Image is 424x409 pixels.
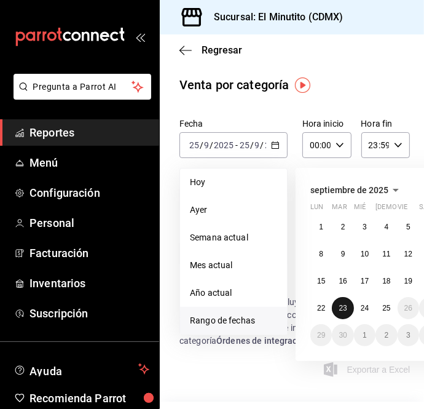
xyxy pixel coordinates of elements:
button: Pregunta a Parrot AI [14,74,151,100]
button: 11 de septiembre de 2025 [375,243,397,265]
a: Pregunta a Parrot AI [9,89,151,102]
span: Inventarios [29,275,149,292]
button: 5 de septiembre de 2025 [398,216,419,238]
button: 8 de septiembre de 2025 [310,243,332,265]
button: 4 de septiembre de 2025 [375,216,397,238]
abbr: 24 de septiembre de 2025 [361,304,369,312]
button: 1 de septiembre de 2025 [310,216,332,238]
abbr: 8 de septiembre de 2025 [319,250,323,258]
abbr: 18 de septiembre de 2025 [382,277,390,285]
label: Fecha [179,120,288,129]
button: open_drawer_menu [135,32,145,42]
input: ---- [264,140,285,150]
abbr: 1 de octubre de 2025 [363,331,367,340]
span: Año actual [190,287,277,300]
button: 10 de septiembre de 2025 [354,243,375,265]
abbr: martes [332,203,347,216]
abbr: 11 de septiembre de 2025 [382,250,390,258]
button: 23 de septiembre de 2025 [332,297,353,319]
span: / [200,140,203,150]
span: Hoy [190,176,277,189]
abbr: 2 de septiembre de 2025 [341,223,345,231]
span: - [235,140,238,150]
span: Regresar [202,44,242,56]
label: Hora fin [361,120,410,129]
abbr: 3 de septiembre de 2025 [363,223,367,231]
span: Pregunta a Parrot AI [33,81,132,93]
button: 3 de septiembre de 2025 [354,216,375,238]
input: -- [189,140,200,150]
button: 18 de septiembre de 2025 [375,270,397,292]
div: Venta por categoría [179,76,289,94]
button: 30 de septiembre de 2025 [332,324,353,346]
abbr: 26 de septiembre de 2025 [404,304,412,312]
span: / [261,140,264,150]
button: 24 de septiembre de 2025 [354,297,375,319]
span: Mes actual [190,259,277,272]
button: 19 de septiembre de 2025 [398,270,419,292]
label: Hora inicio [302,120,351,129]
span: Menú [29,154,149,171]
span: Personal [29,215,149,231]
abbr: 25 de septiembre de 2025 [382,304,390,312]
button: 17 de septiembre de 2025 [354,270,375,292]
span: Suscripción [29,305,149,322]
abbr: 30 de septiembre de 2025 [339,331,347,340]
button: 16 de septiembre de 2025 [332,270,353,292]
span: / [250,140,254,150]
img: Tooltip marker [295,77,310,93]
abbr: 3 de octubre de 2025 [406,331,410,340]
button: 2 de septiembre de 2025 [332,216,353,238]
abbr: 10 de septiembre de 2025 [361,250,369,258]
span: / [210,140,213,150]
abbr: 23 de septiembre de 2025 [339,304,347,312]
input: -- [239,140,250,150]
button: septiembre de 2025 [310,183,403,197]
button: Regresar [179,44,242,56]
button: 12 de septiembre de 2025 [398,243,419,265]
abbr: 16 de septiembre de 2025 [339,277,347,285]
abbr: 17 de septiembre de 2025 [361,277,369,285]
abbr: 15 de septiembre de 2025 [317,277,325,285]
span: Configuración [29,185,149,201]
abbr: 2 de octubre de 2025 [385,331,389,340]
span: Semana actual [190,231,277,244]
strong: Órdenes de integración. [216,336,312,346]
button: 2 de octubre de 2025 [375,324,397,346]
abbr: 1 de septiembre de 2025 [319,223,323,231]
span: Reportes [29,124,149,141]
button: 1 de octubre de 2025 [354,324,375,346]
input: -- [203,140,210,150]
button: 22 de septiembre de 2025 [310,297,332,319]
button: 3 de octubre de 2025 [398,324,419,346]
span: Rango de fechas [190,314,277,327]
button: 26 de septiembre de 2025 [398,297,419,319]
abbr: viernes [398,203,407,216]
span: Ayuda [29,362,133,376]
abbr: 9 de septiembre de 2025 [341,250,345,258]
abbr: 29 de septiembre de 2025 [317,331,325,340]
button: 9 de septiembre de 2025 [332,243,353,265]
abbr: 5 de septiembre de 2025 [406,223,410,231]
abbr: 22 de septiembre de 2025 [317,304,325,312]
button: 29 de septiembre de 2025 [310,324,332,346]
abbr: 19 de septiembre de 2025 [404,277,412,285]
input: -- [254,140,261,150]
abbr: 4 de septiembre de 2025 [385,223,389,231]
input: ---- [213,140,234,150]
abbr: 12 de septiembre de 2025 [404,250,412,258]
button: 15 de septiembre de 2025 [310,270,332,292]
span: Facturación [29,245,149,261]
abbr: miércoles [354,203,366,216]
abbr: lunes [310,203,323,216]
span: Recomienda Parrot [29,390,149,407]
span: Ayer [190,204,277,216]
h3: Sucursal: El Minutito (CDMX) [204,10,344,25]
span: septiembre de 2025 [310,185,388,195]
button: 25 de septiembre de 2025 [375,297,397,319]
